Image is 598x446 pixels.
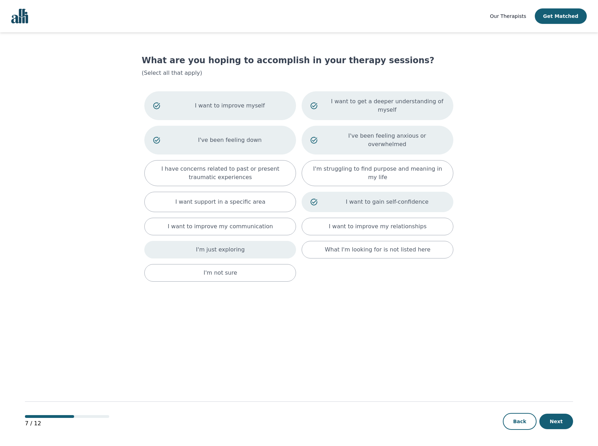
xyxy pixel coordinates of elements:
p: I have concerns related to past or present traumatic experiences [153,165,287,182]
p: I want to improve my relationships [329,222,426,231]
p: I want to improve myself [172,101,288,110]
p: I'm struggling to find purpose and meaning in my life [310,165,445,182]
p: I'm not sure [204,269,237,277]
p: I want to improve my communication [168,222,273,231]
p: (Select all that apply) [142,69,456,77]
button: Back [503,413,537,430]
span: Our Therapists [490,13,526,19]
a: Our Therapists [490,12,526,20]
p: I want to gain self-confidence [330,198,445,206]
p: I want support in a specific area [175,198,265,206]
p: I want to get a deeper understanding of myself [330,97,445,114]
img: alli logo [11,9,28,24]
button: Get Matched [535,8,587,24]
p: I'm just exploring [196,245,245,254]
p: What I'm looking for is not listed here [325,245,431,254]
h1: What are you hoping to accomplish in your therapy sessions? [142,55,456,66]
p: 7 / 12 [25,419,109,428]
button: Next [539,414,573,429]
p: I've been feeling anxious or overwhelmed [330,132,445,149]
p: I've been feeling down [172,136,288,144]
